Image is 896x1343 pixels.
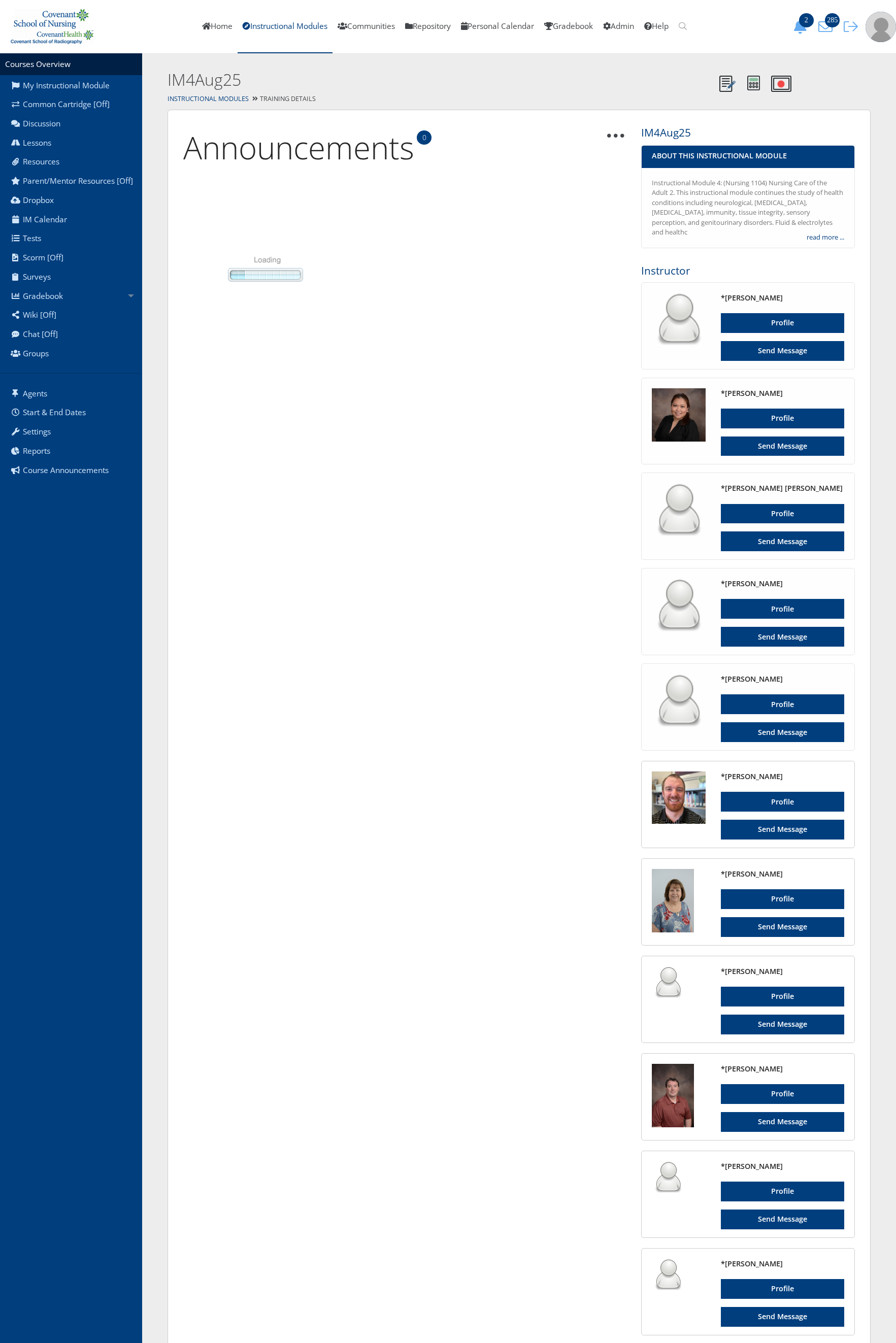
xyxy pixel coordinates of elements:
img: Calculator [747,76,760,90]
h4: *[PERSON_NAME] [721,579,844,589]
a: Send Message [721,437,844,456]
img: 528_125_125.jpg [652,869,694,932]
img: user_64.png [652,579,706,632]
h4: *[PERSON_NAME] [721,966,844,977]
h2: IM4Aug25 [168,69,714,91]
h4: *[PERSON_NAME] [721,869,844,879]
h4: *[PERSON_NAME] [721,293,844,303]
img: 2403_125_125.jpg [652,1064,694,1127]
img: page_loader.gif [183,195,345,350]
a: Send Message [721,531,844,551]
a: 285 [815,21,840,31]
img: user_64.png [652,293,706,347]
h4: *[PERSON_NAME] [721,1161,844,1171]
img: user_64.png [652,1161,684,1194]
button: 285 [815,19,840,34]
a: Profile [721,409,844,428]
h4: *[PERSON_NAME] [721,1259,844,1269]
h3: IM4Aug25 [641,125,855,140]
img: 2687_125_125.jpg [652,388,706,442]
a: Send Message [721,1015,844,1034]
a: 2 [789,21,815,31]
a: Instructional Modules [168,94,249,103]
a: Profile [721,792,844,812]
span: 285 [825,13,840,27]
button: 2 [789,19,815,34]
a: Send Message [721,1307,844,1327]
h3: Instructor [641,263,855,278]
a: Send Message [721,820,844,840]
a: Send Message [721,722,844,742]
h4: *[PERSON_NAME] [721,771,844,782]
a: Profile [721,1182,844,1201]
h4: *[PERSON_NAME] [721,674,844,684]
span: 0 [417,130,432,145]
img: Record Video Note [771,76,791,92]
img: user-profile-default-picture.png [866,12,896,42]
img: user_64.png [652,483,706,537]
div: Instructional Module 4: (Nursing 1104) Nursing Care of the Adult 2. This instructional module con... [652,178,844,238]
a: Profile [721,1279,844,1299]
img: 2940_125_125.jpg [652,771,706,824]
img: user_64.png [652,674,706,728]
a: Profile [721,889,844,909]
h4: *[PERSON_NAME] [721,1064,844,1074]
a: Profile [721,987,844,1006]
a: Profile [721,1084,844,1104]
a: read more ... [807,232,844,243]
a: Announcements0 [183,126,414,169]
h4: *[PERSON_NAME] [PERSON_NAME] [721,483,844,493]
a: Send Message [721,1210,844,1229]
a: Profile [721,313,844,333]
span: 2 [799,13,814,27]
h4: About This Instructional Module [652,151,844,161]
a: Send Message [721,627,844,647]
a: Profile [721,504,844,524]
a: Courses Overview [5,59,71,70]
a: Profile [721,599,844,619]
img: user_64.png [652,966,684,999]
a: Profile [721,694,844,714]
img: Notes [719,76,736,92]
a: Send Message [721,341,844,361]
a: Send Message [721,917,844,937]
div: Training Details [142,92,896,107]
a: Send Message [721,1112,844,1132]
img: user_64.png [652,1259,684,1291]
h4: *[PERSON_NAME] [721,388,844,398]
